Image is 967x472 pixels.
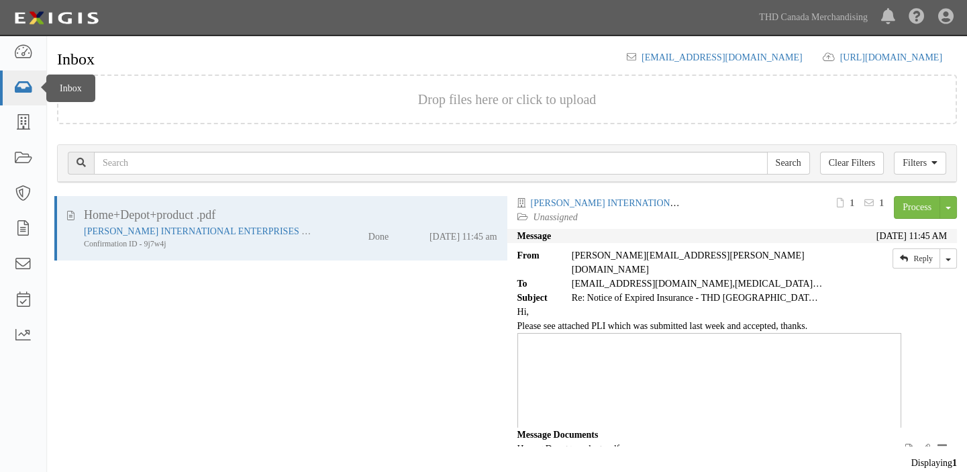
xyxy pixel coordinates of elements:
div: [DATE] 11:45 am [429,224,497,244]
a: [PERSON_NAME] INTERNATIONAL ENTERPRISES LIMITED [531,198,787,208]
div: Done [368,224,389,244]
div: [PERSON_NAME][EMAIL_ADDRESS][PERSON_NAME][DOMAIN_NAME] [562,248,835,277]
b: 1 [952,458,957,468]
strong: Subject [507,291,562,305]
a: Filters [894,152,946,175]
div: Hi, [517,305,948,319]
div: [DATE] 11:45 AM [876,229,947,243]
a: THD Canada Merchandising [752,4,874,31]
i: Archive document [937,444,947,454]
b: 1 [879,198,884,208]
input: Search [94,152,768,175]
a: [URL][DOMAIN_NAME] [840,52,957,62]
a: Unassigned [533,212,578,222]
div: Inbox [46,75,95,102]
div: ALTON INTERNATIONAL ENTERPRISES LIMITED [84,224,317,238]
a: Clear Filters [820,152,884,175]
a: Reply [893,248,940,269]
h1: Inbox [57,50,95,68]
button: Drop files here or click to upload [418,89,596,109]
div: Displaying [47,456,967,470]
strong: To [507,277,562,291]
strong: Message [517,231,552,241]
b: 1 [850,198,854,208]
strong: From [507,248,562,263]
img: logo-5460c22ac91f19d4615b14bd174203de0afe785f0fc80cf4dbbc73dc1793850b.png [10,6,103,30]
strong: Message Documents [517,430,599,440]
div: Re: Notice of Expired Insurance - THD Canada Merchandising [562,291,835,305]
div: Confirmation ID - 9j7w4j [84,238,317,250]
a: Process [894,196,940,219]
a: [PERSON_NAME] INTERNATIONAL ENTERPRISES LIMITED [84,226,340,236]
i: Edit document [921,444,930,454]
a: [EMAIL_ADDRESS][DOMAIN_NAME] [642,52,803,62]
div: party-a7fphp@thdcanadamerchandising.complianz.com,Mili_Monga@homedepot.com [562,277,835,291]
input: Search [767,152,810,175]
i: Help Center - Complianz [909,9,925,26]
div: Please see attached PLI which was submitted last week and accepted, thanks. [517,319,948,333]
p: Home+Depot+product .pdf [517,442,948,456]
i: View [905,444,913,454]
div: Home+Depot+product .pdf [84,206,497,224]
